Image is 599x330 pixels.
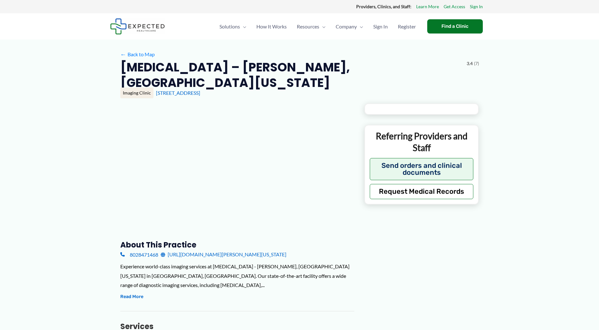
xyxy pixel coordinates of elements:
div: Experience world-class imaging services at [MEDICAL_DATA] - [PERSON_NAME], [GEOGRAPHIC_DATA][US_S... [120,262,354,290]
span: (7) [474,59,479,68]
nav: Primary Site Navigation [214,15,421,38]
a: [URL][DOMAIN_NAME][PERSON_NAME][US_STATE] [161,250,286,259]
span: Resources [297,15,319,38]
p: Referring Providers and Staff [370,130,474,153]
span: Solutions [219,15,240,38]
a: ←Back to Map [120,50,155,59]
span: 3.4 [467,59,473,68]
span: Register [398,15,416,38]
a: Get Access [444,3,465,11]
a: CompanyMenu Toggle [331,15,368,38]
a: [STREET_ADDRESS] [156,90,200,96]
span: How It Works [256,15,287,38]
div: Imaging Clinic [120,88,153,98]
span: Company [336,15,357,38]
span: Menu Toggle [240,15,246,38]
a: How It Works [251,15,292,38]
button: Request Medical Records [370,184,474,199]
h3: About this practice [120,240,354,250]
span: Menu Toggle [357,15,363,38]
h2: [MEDICAL_DATA] – [PERSON_NAME], [GEOGRAPHIC_DATA][US_STATE] [120,59,462,91]
a: SolutionsMenu Toggle [214,15,251,38]
a: 8028471468 [120,250,158,259]
a: Register [393,15,421,38]
a: Sign In [368,15,393,38]
span: ← [120,51,126,57]
a: ResourcesMenu Toggle [292,15,331,38]
span: Sign In [373,15,388,38]
span: Menu Toggle [319,15,326,38]
button: Read More [120,293,143,301]
a: Find a Clinic [427,19,483,34]
strong: Providers, Clinics, and Staff: [356,4,411,9]
a: Sign In [470,3,483,11]
a: Learn More [416,3,439,11]
img: Expected Healthcare Logo - side, dark font, small [110,18,165,34]
button: Send orders and clinical documents [370,158,474,180]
